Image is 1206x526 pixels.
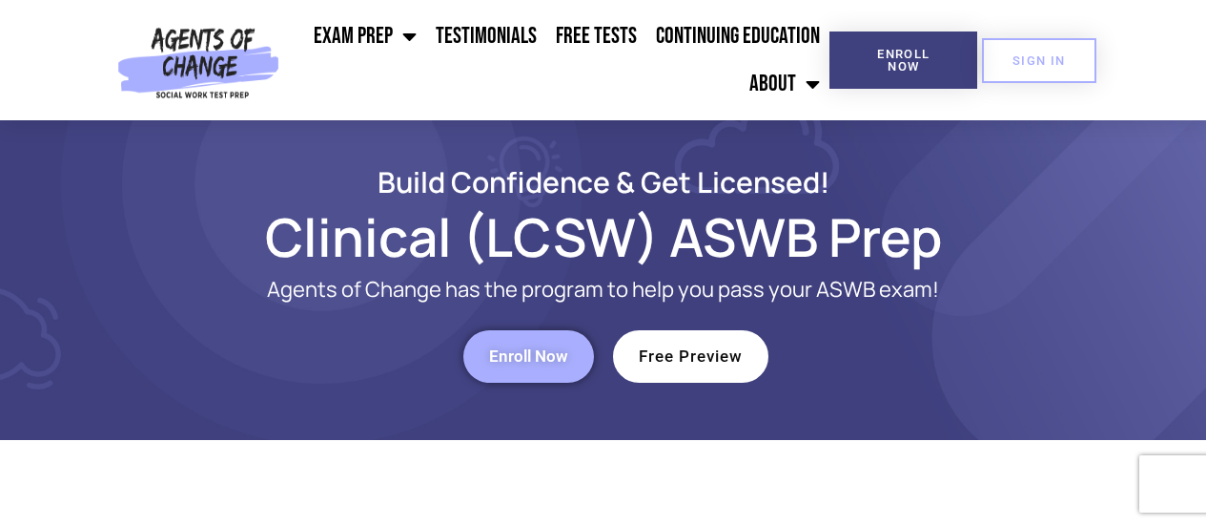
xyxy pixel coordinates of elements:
[613,330,768,383] a: Free Preview
[426,12,546,60] a: Testimonials
[639,348,743,365] span: Free Preview
[860,48,947,73] span: Enroll Now
[304,12,426,60] a: Exam Prep
[287,12,829,108] nav: Menu
[829,32,977,89] a: Enroll Now
[546,12,646,60] a: Free Tests
[982,38,1096,83] a: SIGN IN
[489,348,568,365] span: Enroll Now
[646,12,829,60] a: Continuing Education
[740,60,829,108] a: About
[136,278,1071,302] p: Agents of Change has the program to help you pass your ASWB exam!
[1012,54,1066,67] span: SIGN IN
[463,330,594,383] a: Enroll Now
[60,215,1147,259] h1: Clinical (LCSW) ASWB Prep
[60,168,1147,196] h2: Build Confidence & Get Licensed!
